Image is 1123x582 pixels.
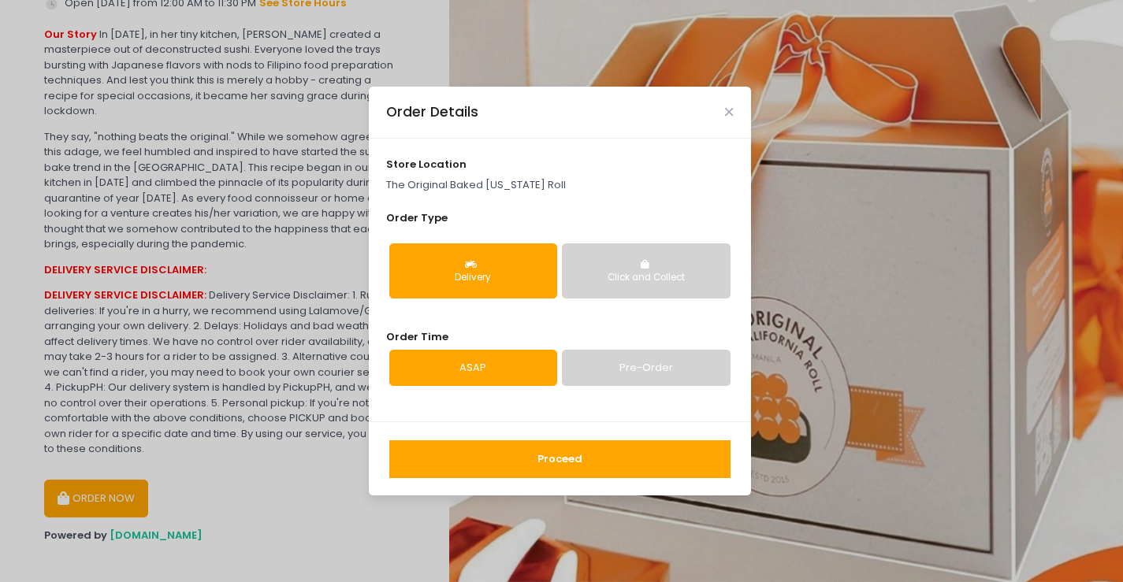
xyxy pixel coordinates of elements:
span: store location [386,157,467,172]
a: ASAP [389,350,557,386]
div: Order Details [386,102,478,122]
button: Close [725,108,733,116]
p: The Original Baked [US_STATE] Roll [386,177,733,193]
a: Pre-Order [562,350,730,386]
button: Click and Collect [562,243,730,298]
span: Order Type [386,210,448,225]
div: Delivery [400,271,546,285]
button: Proceed [389,440,731,478]
span: Order Time [386,329,448,344]
div: Click and Collect [573,271,719,285]
button: Delivery [389,243,557,298]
